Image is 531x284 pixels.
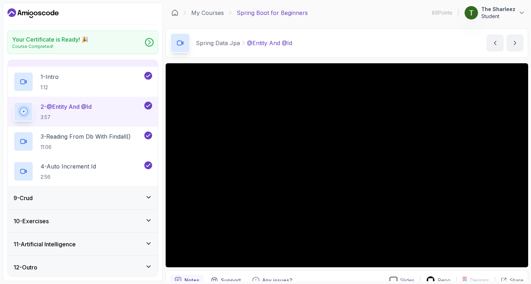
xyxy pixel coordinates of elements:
a: Slides [384,277,420,284]
p: 3:57 [41,114,92,121]
p: Support [221,277,241,284]
h2: Your Certificate is Ready! 🎉 [12,35,88,44]
button: 2-@Entity And @Id3:57 [14,102,152,122]
h3: 10 - Exercises [14,217,49,225]
a: Your Certificate is Ready! 🎉Course Completed! [7,31,158,54]
button: 12-Outro [8,256,158,279]
p: Repo [438,277,451,284]
button: 10-Exercises [8,210,158,232]
p: 2:56 [41,173,96,181]
p: Designs [470,277,489,284]
button: 3-Reading From Db With Findall()11:06 [14,132,152,151]
p: 2 - @Entity And @Id [41,102,92,111]
button: next content [506,34,524,52]
p: 3 - Reading From Db With Findall() [41,132,131,141]
img: user profile image [465,6,478,20]
p: 4 - Auto Increment Id [41,162,96,171]
button: Share [495,277,524,284]
button: 4-Auto Increment Id2:56 [14,161,152,181]
p: Any issues? [262,277,292,284]
iframe: 1 - @Entity and @Id [166,63,528,267]
p: The Sharleez [481,6,515,13]
p: Notes [184,277,199,284]
button: 11-Artificial Intelligence [8,233,158,256]
a: Dashboard [7,7,59,19]
p: @Entity And @Id [247,39,292,47]
p: 1 - Intro [41,73,59,81]
p: 11:06 [41,144,131,151]
a: My Courses [191,9,224,17]
p: Share [510,277,524,284]
a: Dashboard [171,9,178,16]
p: 1:12 [41,84,59,91]
p: Spring Data Jpa [196,39,240,47]
p: Student [481,13,515,20]
button: 1-Intro1:12 [14,72,152,92]
p: Spring Boot for Beginners [237,9,308,17]
p: 86 Points [432,9,452,16]
button: previous content [487,34,504,52]
h3: 12 - Outro [14,263,37,272]
h3: 9 - Crud [14,194,33,202]
h3: 11 - Artificial Intelligence [14,240,76,248]
p: Slides [400,277,414,284]
button: user profile imageThe SharleezStudent [464,6,525,20]
button: 9-Crud [8,187,158,209]
p: Course Completed! [12,44,88,49]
